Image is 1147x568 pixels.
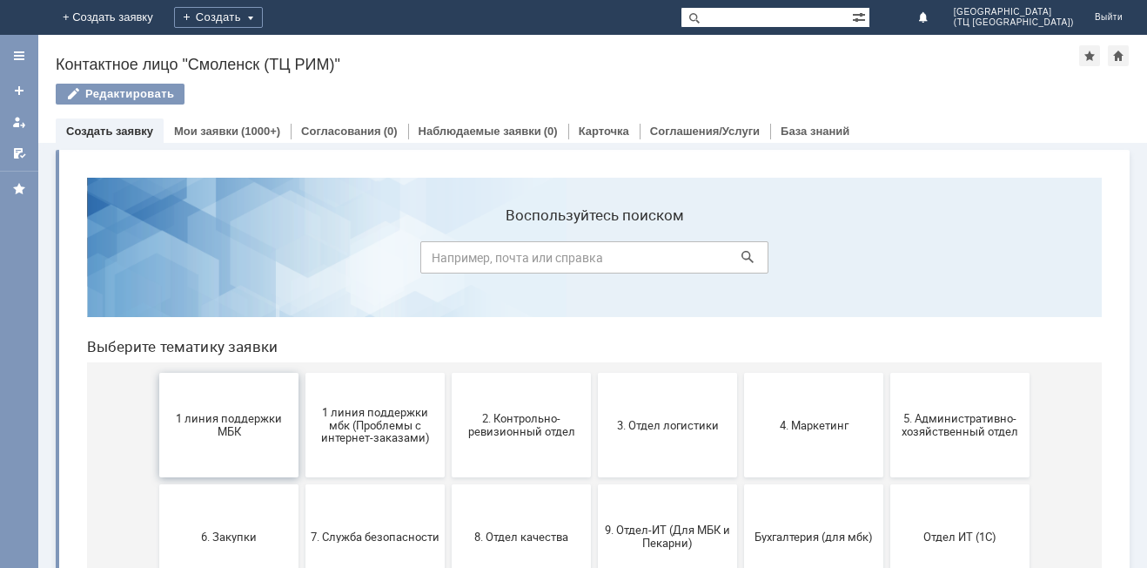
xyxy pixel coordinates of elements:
[238,366,366,379] span: 7. Служба безопасности
[379,209,518,314] button: 2. Контрольно-ревизионный отдел
[676,254,805,267] span: 4. Маркетинг
[525,209,664,314] button: 3. Отдел логистики
[676,366,805,379] span: Бухгалтерия (для мбк)
[232,321,372,425] button: 7. Служба безопасности
[817,321,956,425] button: Отдел ИТ (1С)
[1079,45,1100,66] div: Добавить в избранное
[238,241,366,281] span: 1 линия поддержки мбк (Проблемы с интернет-заказами)
[822,248,951,274] span: 5. Административно-хозяйственный отдел
[174,7,263,28] div: Создать
[347,78,695,110] input: Например, почта или справка
[676,471,805,497] span: Это соглашение не активно!
[822,366,951,379] span: Отдел ИТ (1С)
[525,432,664,537] button: Франчайзинг
[5,108,33,136] a: Мои заявки
[91,471,220,497] span: Отдел-ИТ (Битрикс24 и CRM)
[579,125,629,138] a: Карточка
[530,254,659,267] span: 3. Отдел логистики
[238,477,366,490] span: Отдел-ИТ (Офис)
[91,248,220,274] span: 1 линия поддержки МБК
[671,209,810,314] button: 4. Маркетинг
[671,321,810,425] button: Бухгалтерия (для мбк)
[419,125,541,138] a: Наблюдаемые заявки
[525,321,664,425] button: 9. Отдел-ИТ (Для МБК и Пекарни)
[384,366,513,379] span: 8. Отдел качества
[650,125,760,138] a: Соглашения/Услуги
[241,125,280,138] div: (1000+)
[1108,45,1129,66] div: Сделать домашней страницей
[14,174,1029,192] header: Выберите тематику заявки
[379,321,518,425] button: 8. Отдел качества
[86,209,225,314] button: 1 линия поддержки МБК
[530,360,659,386] span: 9. Отдел-ИТ (Для МБК и Пекарни)
[232,432,372,537] button: Отдел-ИТ (Офис)
[954,7,1074,17] span: [GEOGRAPHIC_DATA]
[384,248,513,274] span: 2. Контрольно-ревизионный отдел
[852,8,869,24] span: Расширенный поиск
[232,209,372,314] button: 1 линия поддержки мбк (Проблемы с интернет-заказами)
[384,477,513,490] span: Финансовый отдел
[86,432,225,537] button: Отдел-ИТ (Битрикс24 и CRM)
[817,432,956,537] button: [PERSON_NAME]. Услуги ИТ для МБК (оформляет L1)
[954,17,1074,28] span: (ТЦ [GEOGRAPHIC_DATA])
[86,321,225,425] button: 6. Закупки
[781,125,849,138] a: База знаний
[5,77,33,105] a: Создать заявку
[301,125,381,138] a: Согласования
[66,125,153,138] a: Создать заявку
[822,464,951,504] span: [PERSON_NAME]. Услуги ИТ для МБК (оформляет L1)
[671,432,810,537] button: Это соглашение не активно!
[384,125,398,138] div: (0)
[347,43,695,60] label: Воспользуйтесь поиском
[379,432,518,537] button: Финансовый отдел
[56,56,1079,73] div: Контактное лицо "Смоленск (ТЦ РИМ)"
[530,477,659,490] span: Франчайзинг
[174,125,238,138] a: Мои заявки
[544,125,558,138] div: (0)
[5,139,33,167] a: Мои согласования
[91,366,220,379] span: 6. Закупки
[817,209,956,314] button: 5. Административно-хозяйственный отдел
